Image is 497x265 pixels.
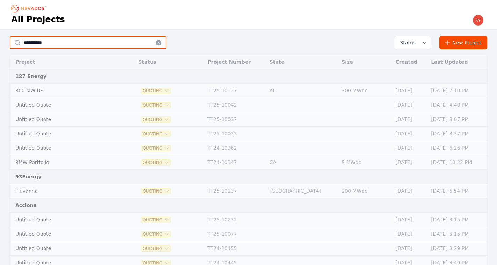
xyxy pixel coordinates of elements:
th: Size [338,55,392,69]
button: Quoting [141,231,171,237]
th: Project [10,55,118,69]
td: [DATE] [392,213,427,227]
h1: All Projects [11,14,65,25]
tr: Untitled QuoteQuotingTT25-10033[DATE][DATE] 8:37 PM [10,127,487,141]
td: AL [266,84,338,98]
td: [DATE] 10:22 PM [427,155,487,170]
td: TT25-10127 [204,84,266,98]
td: [DATE] [392,141,427,155]
th: Last Updated [427,55,487,69]
td: TT25-10033 [204,127,266,141]
td: Untitled Quote [10,213,118,227]
button: Quoting [141,246,171,251]
td: [DATE] 8:37 PM [427,127,487,141]
td: [DATE] 3:15 PM [427,213,487,227]
th: State [266,55,338,69]
button: Quoting [141,145,171,151]
span: Status [397,39,416,46]
tr: Untitled QuoteQuotingTT25-10232[DATE][DATE] 3:15 PM [10,213,487,227]
button: Quoting [141,188,171,194]
tr: Untitled QuoteQuotingTT25-10042[DATE][DATE] 4:48 PM [10,98,487,112]
tr: Untitled QuoteQuotingTT24-10455[DATE][DATE] 3:29 PM [10,241,487,256]
button: Quoting [141,160,171,165]
td: 300 MWdc [338,84,392,98]
td: 200 MWdc [338,184,392,198]
td: Untitled Quote [10,98,118,112]
td: TT24-10362 [204,141,266,155]
td: 93Energy [10,170,487,184]
td: Untitled Quote [10,141,118,155]
td: 127 Energy [10,69,487,84]
td: Untitled Quote [10,227,118,241]
tr: FluvannaQuotingTT25-10137[GEOGRAPHIC_DATA]200 MWdc[DATE][DATE] 6:54 PM [10,184,487,198]
td: TT25-10077 [204,227,266,241]
a: New Project [439,36,487,49]
tr: 9MW PortfolioQuotingTT24-10347CA9 MWdc[DATE][DATE] 10:22 PM [10,155,487,170]
td: [DATE] [392,155,427,170]
td: Untitled Quote [10,127,118,141]
tr: Untitled QuoteQuotingTT24-10362[DATE][DATE] 6:26 PM [10,141,487,155]
td: CA [266,155,338,170]
td: [DATE] 5:15 PM [427,227,487,241]
td: [DATE] [392,184,427,198]
nav: Breadcrumb [11,3,48,14]
td: TT24-10455 [204,241,266,256]
button: Quoting [141,131,171,137]
td: [DATE] [392,112,427,127]
td: [DATE] [392,98,427,112]
td: [DATE] [392,127,427,141]
td: TT25-10042 [204,98,266,112]
td: [DATE] [392,84,427,98]
th: Status [135,55,204,69]
img: kyle.macdougall@nevados.solar [473,15,484,26]
button: Quoting [141,117,171,122]
button: Quoting [141,217,171,223]
td: [DATE] 7:10 PM [427,84,487,98]
tr: Untitled QuoteQuotingTT25-10037[DATE][DATE] 8:07 PM [10,112,487,127]
td: Untitled Quote [10,112,118,127]
td: TT25-10232 [204,213,266,227]
td: TT24-10347 [204,155,266,170]
td: 9MW Portfolio [10,155,118,170]
button: Status [394,36,431,49]
td: [DATE] 6:54 PM [427,184,487,198]
td: 9 MWdc [338,155,392,170]
td: 300 MW US [10,84,118,98]
td: [DATE] 4:48 PM [427,98,487,112]
td: [DATE] [392,241,427,256]
td: [DATE] [392,227,427,241]
td: [GEOGRAPHIC_DATA] [266,184,338,198]
td: Untitled Quote [10,241,118,256]
button: Quoting [141,88,171,94]
td: TT25-10037 [204,112,266,127]
td: [DATE] 6:26 PM [427,141,487,155]
td: [DATE] 3:29 PM [427,241,487,256]
tr: Untitled QuoteQuotingTT25-10077[DATE][DATE] 5:15 PM [10,227,487,241]
td: Acciona [10,198,487,213]
td: [DATE] 8:07 PM [427,112,487,127]
tr: 300 MW USQuotingTT25-10127AL300 MWdc[DATE][DATE] 7:10 PM [10,84,487,98]
th: Project Number [204,55,266,69]
td: Fluvanna [10,184,118,198]
th: Created [392,55,427,69]
td: TT25-10137 [204,184,266,198]
button: Quoting [141,102,171,108]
